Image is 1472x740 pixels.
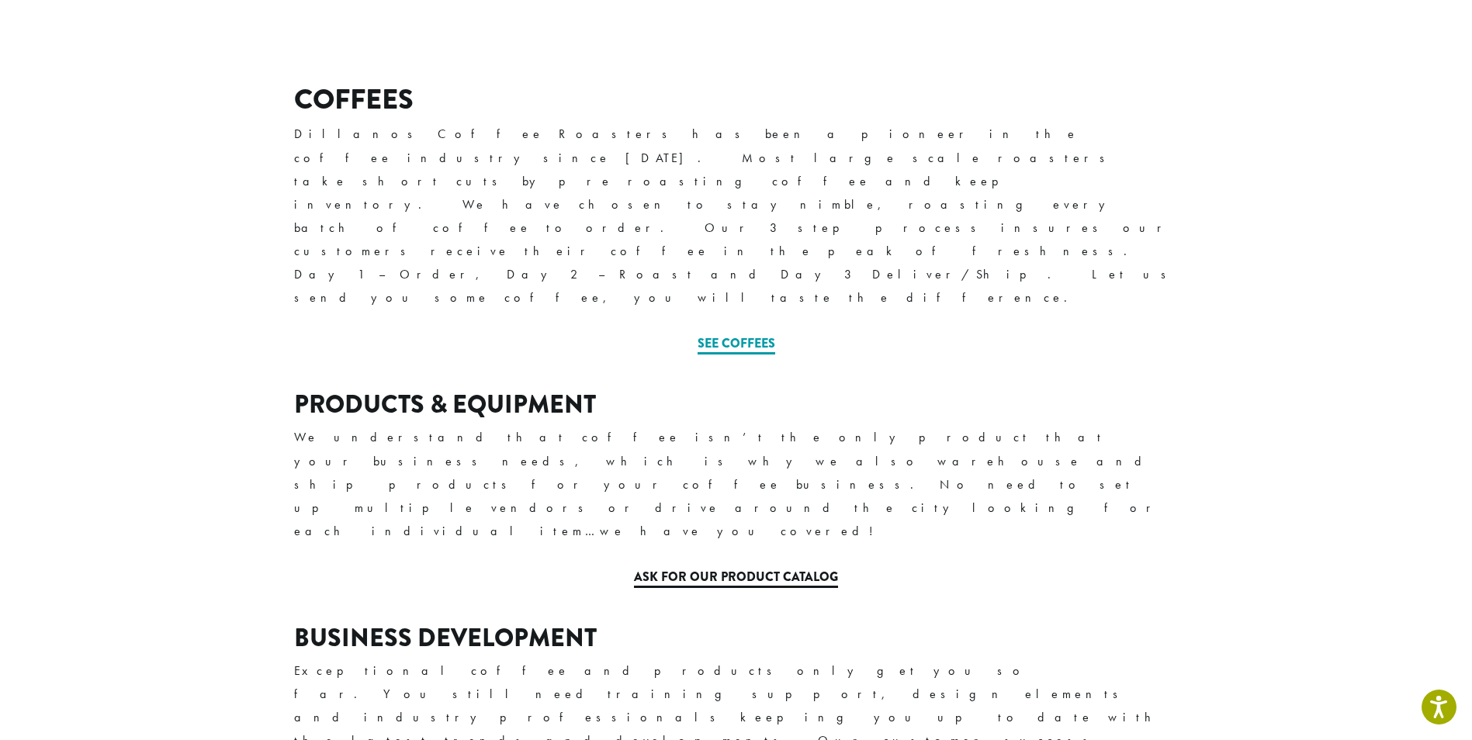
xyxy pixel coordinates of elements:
[294,123,1179,309] p: Dillanos Coffee Roasters has been a pioneer in the coffee industry since [DATE]. Most large scale...
[294,390,1179,420] h3: PRODUCTS & EQUIPMENT
[698,334,775,354] a: See Coffees
[294,83,1179,116] h2: COFFEES
[634,568,838,588] a: Ask for our Product Catalog
[294,426,1179,542] p: We understand that coffee isn’t the only product that your business needs, which is why we also w...
[294,620,597,656] strong: BUSINESS DEVELOPMENT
